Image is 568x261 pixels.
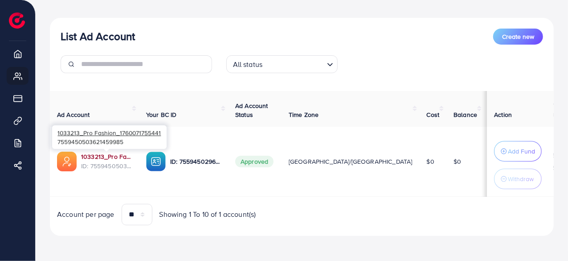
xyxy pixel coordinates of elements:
p: Add Fund [508,146,535,157]
span: Your BC ID [146,110,177,119]
span: $0 [427,157,434,166]
p: Withdraw [508,174,534,184]
span: All status [231,58,265,71]
span: Showing 1 To 10 of 1 account(s) [159,209,256,220]
span: Approved [235,156,274,167]
span: Ad Account [57,110,90,119]
button: Withdraw [494,169,542,189]
h3: List Ad Account [61,30,135,43]
span: Action [494,110,512,119]
div: Search for option [226,55,338,73]
img: ic-ads-acc.e4c84228.svg [57,152,77,171]
span: Balance [454,110,477,119]
button: Add Fund [494,141,542,162]
a: 1033213_Pro Fashion_1760071755441 [81,152,132,161]
span: Create new [502,32,534,41]
span: 1033213_Pro Fashion_1760071755441 [57,128,161,137]
iframe: Chat [530,221,561,254]
div: 7559450503621459985 [52,125,167,149]
span: $0 [454,157,461,166]
span: [GEOGRAPHIC_DATA]/[GEOGRAPHIC_DATA] [289,157,413,166]
span: ID: 7559450503621459985 [81,162,132,170]
span: Time Zone [289,110,319,119]
p: ID: 7559450296657805313 [170,156,221,167]
img: logo [9,12,25,29]
button: Create new [493,29,543,45]
span: Cost [427,110,440,119]
span: Account per page [57,209,114,220]
input: Search for option [265,56,323,71]
span: Ad Account Status [235,101,268,119]
img: ic-ba-acc.ded83a64.svg [146,152,166,171]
